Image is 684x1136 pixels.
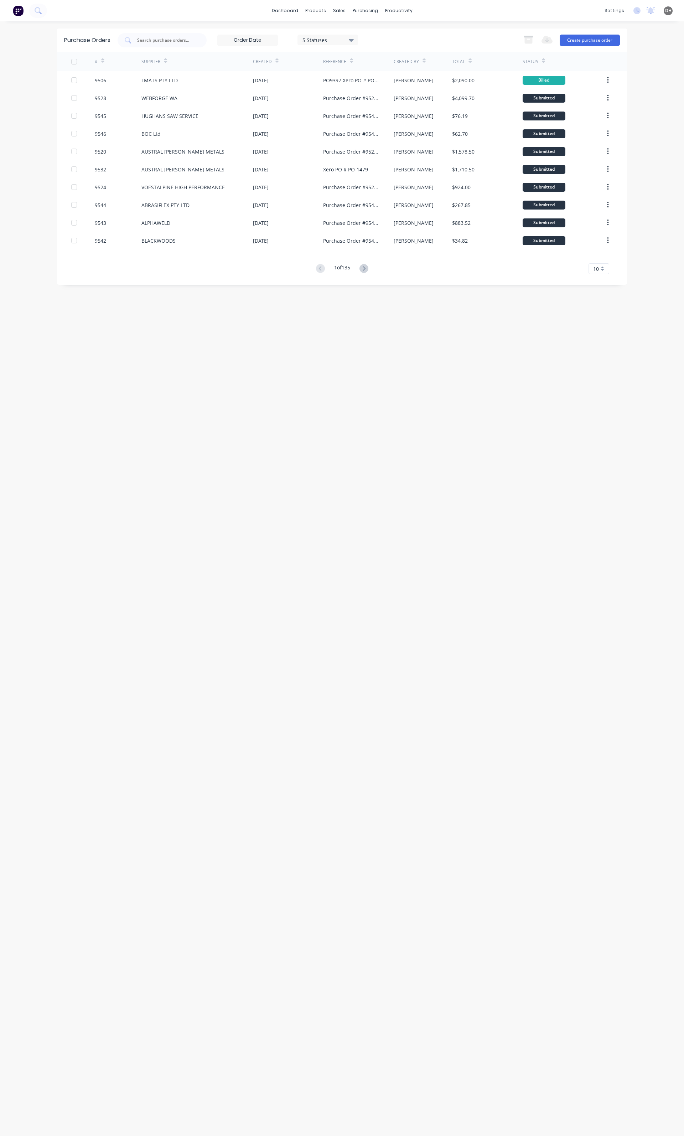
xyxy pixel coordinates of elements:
[95,77,106,84] div: 9506
[253,237,269,244] div: [DATE]
[394,112,434,120] div: [PERSON_NAME]
[523,218,565,227] div: Submitted
[394,237,434,244] div: [PERSON_NAME]
[394,94,434,102] div: [PERSON_NAME]
[141,112,198,120] div: HUGHANS SAW SERVICE
[323,77,379,84] div: PO9397 Xero PO # PO-1458
[394,201,434,209] div: [PERSON_NAME]
[452,148,475,155] div: $1,578.50
[593,265,599,273] span: 10
[349,5,382,16] div: purchasing
[394,166,434,173] div: [PERSON_NAME]
[452,166,475,173] div: $1,710.50
[253,58,272,65] div: Created
[141,130,161,138] div: BOC Ltd
[394,219,434,227] div: [PERSON_NAME]
[394,130,434,138] div: [PERSON_NAME]
[95,201,106,209] div: 9544
[560,35,620,46] button: Create purchase order
[95,166,106,173] div: 9532
[95,94,106,102] div: 9528
[13,5,24,16] img: Factory
[141,166,224,173] div: AUSTRAL [PERSON_NAME] METALS
[218,35,278,46] input: Order Date
[268,5,302,16] a: dashboard
[323,201,379,209] div: Purchase Order #9544 - ABRASIFLEX PTY LTD
[141,77,178,84] div: LMATS PTY LTD
[323,112,379,120] div: Purchase Order #9545 - HUGHANS SAW SERVICE
[95,112,106,120] div: 9545
[323,130,379,138] div: Purchase Order #9546 - BOC Ltd
[334,264,350,274] div: 1 of 135
[394,148,434,155] div: [PERSON_NAME]
[382,5,416,16] div: productivity
[523,58,538,65] div: Status
[253,94,269,102] div: [DATE]
[452,94,475,102] div: $4,099.70
[141,148,224,155] div: AUSTRAL [PERSON_NAME] METALS
[323,219,379,227] div: Purchase Order #9543 - ALPHAWELD
[394,77,434,84] div: [PERSON_NAME]
[523,165,565,174] div: Submitted
[523,147,565,156] div: Submitted
[253,112,269,120] div: [DATE]
[323,184,379,191] div: Purchase Order #9524 - VOESTALPINE HIGH PERFORMANCE
[323,237,379,244] div: Purchase Order #9541 - BOC Ltd
[523,201,565,210] div: Submitted
[523,236,565,245] div: Submitted
[323,58,346,65] div: Reference
[95,184,106,191] div: 9524
[95,237,106,244] div: 9542
[253,77,269,84] div: [DATE]
[452,130,468,138] div: $62.70
[452,112,468,120] div: $76.19
[665,7,672,14] span: DH
[253,201,269,209] div: [DATE]
[523,183,565,192] div: Submitted
[302,5,330,16] div: products
[95,219,106,227] div: 9543
[95,148,106,155] div: 9520
[601,5,628,16] div: settings
[452,237,468,244] div: $34.82
[323,148,379,155] div: Purchase Order #9520 - AUSTRAL [PERSON_NAME] METALS
[323,94,379,102] div: Purchase Order #9528 - WEBFORGE WA
[64,36,110,45] div: Purchase Orders
[330,5,349,16] div: sales
[253,166,269,173] div: [DATE]
[452,77,475,84] div: $2,090.00
[141,219,170,227] div: ALPHAWELD
[394,58,419,65] div: Created By
[523,94,565,103] div: Submitted
[95,130,106,138] div: 9546
[141,94,177,102] div: WEBFORGE WA
[141,184,225,191] div: VOESTALPINE HIGH PERFORMANCE
[323,166,368,173] div: Xero PO # PO-1479
[523,76,565,85] div: Billed
[141,201,190,209] div: ABRASIFLEX PTY LTD
[136,37,196,44] input: Search purchase orders...
[141,58,160,65] div: Supplier
[253,148,269,155] div: [DATE]
[302,36,353,43] div: 5 Statuses
[394,184,434,191] div: [PERSON_NAME]
[452,184,471,191] div: $924.00
[141,237,176,244] div: BLACKWOODS
[253,219,269,227] div: [DATE]
[523,129,565,138] div: Submitted
[452,58,465,65] div: Total
[523,112,565,120] div: Submitted
[95,58,98,65] div: #
[452,201,471,209] div: $267.85
[253,184,269,191] div: [DATE]
[253,130,269,138] div: [DATE]
[452,219,471,227] div: $883.52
